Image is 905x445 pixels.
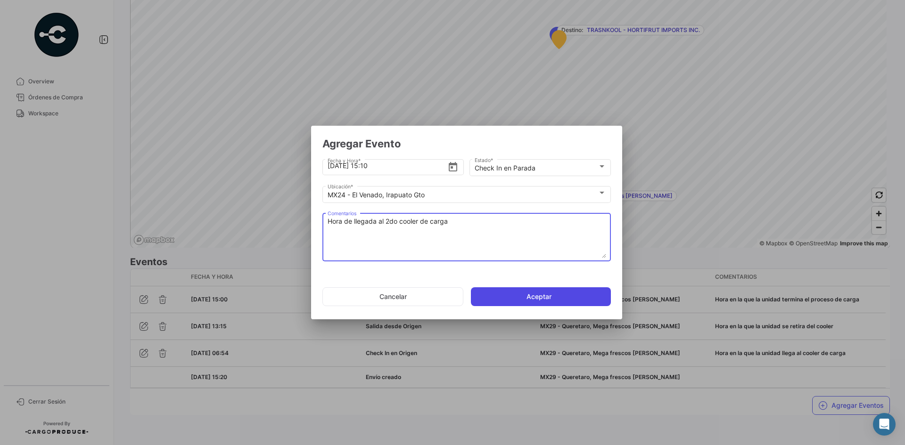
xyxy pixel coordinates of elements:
button: Open calendar [447,161,459,171]
input: Seleccionar una fecha [328,149,448,182]
button: Aceptar [471,287,611,306]
div: Abrir Intercom Messenger [873,413,896,436]
h2: Agregar Evento [322,137,611,150]
button: Cancelar [322,287,463,306]
mat-select-trigger: MX24 - El Venado, Irapuato Gto [328,191,425,199]
mat-select-trigger: Check In en Parada [475,164,535,172]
